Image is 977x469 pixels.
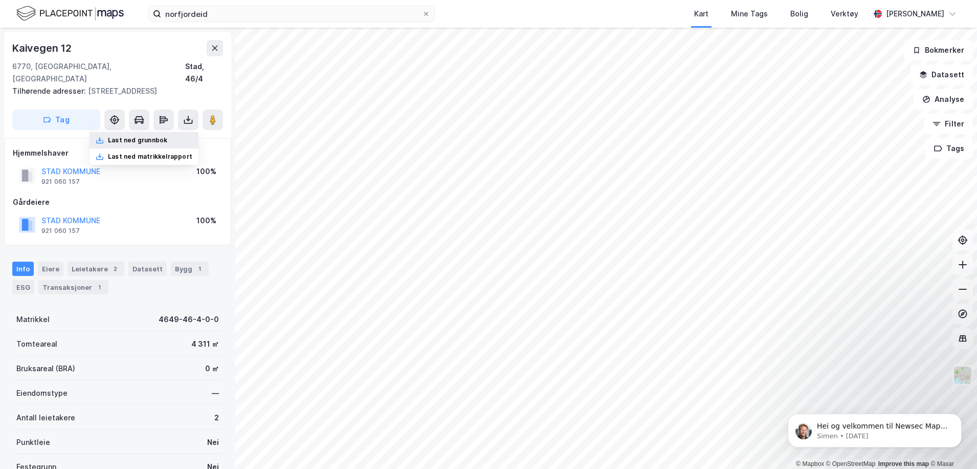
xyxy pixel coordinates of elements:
div: 6770, [GEOGRAPHIC_DATA], [GEOGRAPHIC_DATA] [12,60,185,85]
a: Improve this map [878,460,929,467]
div: Kart [694,8,708,20]
span: Tilhørende adresser: [12,87,88,95]
div: 2 [110,264,120,274]
div: Matrikkel [16,313,50,326]
div: ESG [12,280,34,294]
div: 921 060 157 [41,227,80,235]
div: Bruksareal (BRA) [16,363,75,375]
button: Bokmerker [904,40,973,60]
div: Last ned matrikkelrapport [108,153,192,161]
div: Transaksjoner [38,280,108,294]
a: Mapbox [796,460,824,467]
div: Leietakere [68,262,124,276]
div: 1 [94,282,104,292]
div: [PERSON_NAME] [886,8,944,20]
div: Mine Tags [731,8,768,20]
div: Gårdeiere [13,196,223,208]
div: Antall leietakere [16,412,75,424]
button: Filter [924,114,973,134]
div: — [212,387,219,399]
div: Datasett [128,262,167,276]
div: Info [12,262,34,276]
button: Tags [925,138,973,159]
button: Tag [12,110,100,130]
div: 100% [196,215,216,227]
div: Nei [207,436,219,449]
div: Bolig [790,8,808,20]
div: Eiere [38,262,63,276]
input: Søk på adresse, matrikkel, gårdeiere, leietakere eller personer [161,6,422,22]
button: Analyse [914,89,973,110]
div: 921 060 157 [41,178,80,186]
img: logo.f888ab2527a4732fd821a326f86c7f29.svg [16,5,124,23]
div: [STREET_ADDRESS] [12,85,215,97]
div: Punktleie [16,436,50,449]
div: Verktøy [831,8,858,20]
div: 4 311 ㎡ [191,338,219,350]
img: Z [953,366,972,385]
div: Bygg [171,262,209,276]
a: OpenStreetMap [826,460,876,467]
div: Last ned grunnbok [108,136,167,144]
div: Tomteareal [16,338,57,350]
div: Kaivegen 12 [12,40,74,56]
div: 100% [196,165,216,178]
div: Stad, 46/4 [185,60,223,85]
div: Eiendomstype [16,387,68,399]
div: 1 [194,264,205,274]
div: 0 ㎡ [205,363,219,375]
div: 4649-46-4-0-0 [159,313,219,326]
div: 2 [214,412,219,424]
div: Hjemmelshaver [13,147,223,159]
iframe: Intercom notifications message [772,392,977,464]
button: Datasett [911,65,973,85]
